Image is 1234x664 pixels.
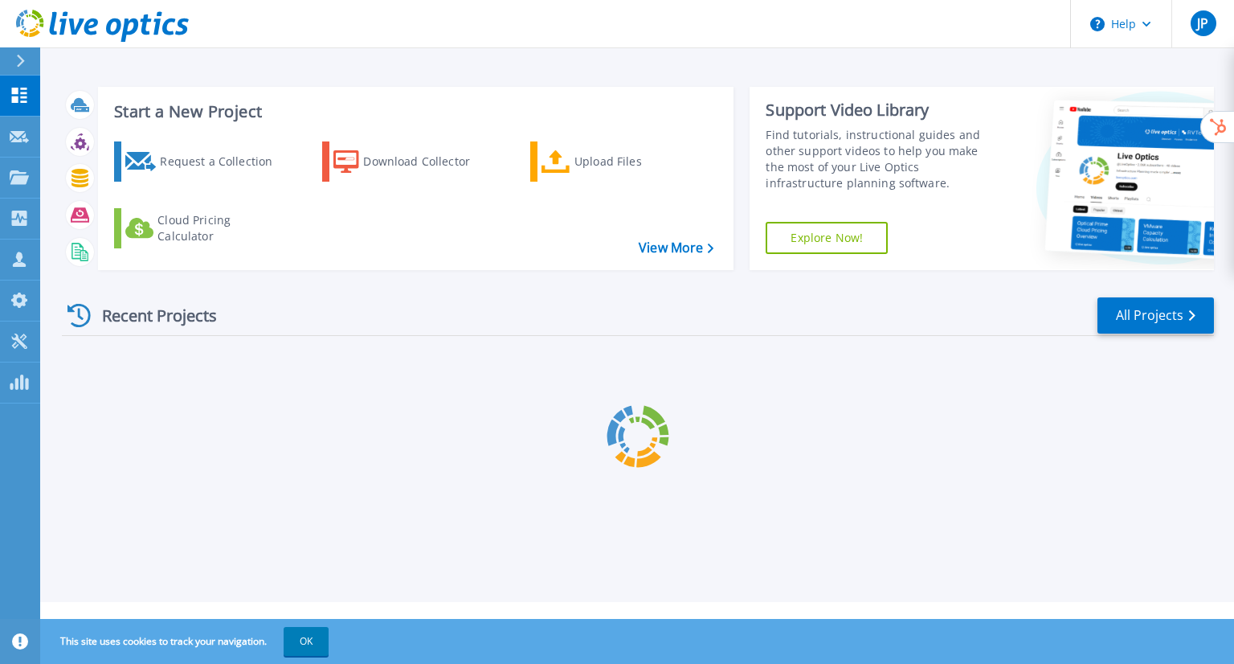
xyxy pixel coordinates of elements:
[114,208,293,248] a: Cloud Pricing Calculator
[1197,17,1208,30] span: JP
[1097,297,1214,334] a: All Projects
[62,296,239,335] div: Recent Projects
[284,627,329,656] button: OK
[574,146,703,178] div: Upload Files
[766,127,999,191] div: Find tutorials, instructional guides and other support videos to help you make the most of your L...
[322,141,501,182] a: Download Collector
[160,146,288,178] div: Request a Collection
[766,222,888,254] a: Explore Now!
[114,103,713,121] h3: Start a New Project
[530,141,709,182] a: Upload Files
[44,627,329,656] span: This site uses cookies to track your navigation.
[363,146,492,178] div: Download Collector
[639,240,713,256] a: View More
[766,100,999,121] div: Support Video Library
[114,141,293,182] a: Request a Collection
[157,212,286,244] div: Cloud Pricing Calculator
